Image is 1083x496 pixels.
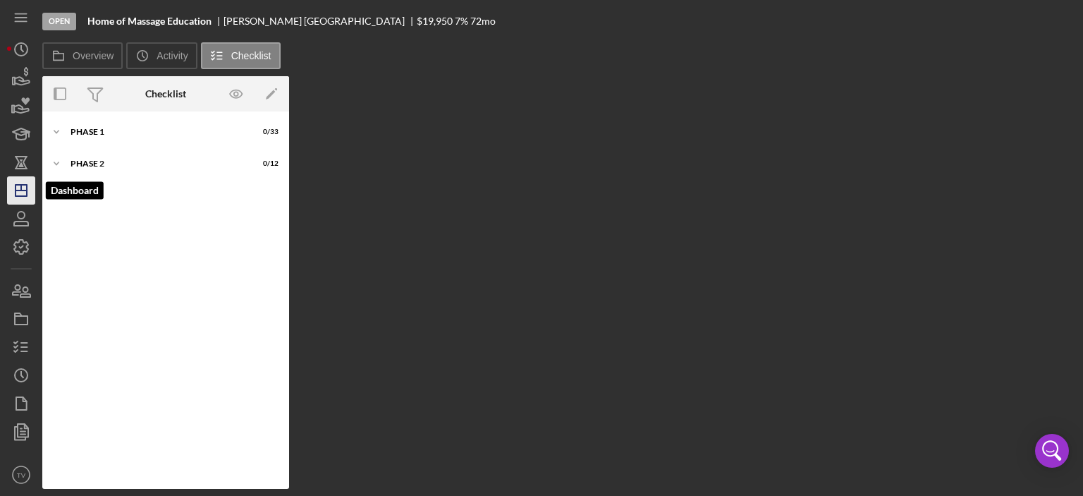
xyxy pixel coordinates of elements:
[417,15,453,27] span: $19,950
[253,159,279,168] div: 0 / 12
[73,50,114,61] label: Overview
[1035,434,1069,468] div: Open Intercom Messenger
[126,42,197,69] button: Activity
[145,88,186,99] div: Checklist
[231,50,271,61] label: Checklist
[455,16,468,27] div: 7 %
[42,42,123,69] button: Overview
[157,50,188,61] label: Activity
[17,471,26,479] text: TV
[42,13,76,30] div: Open
[71,159,243,168] div: Phase 2
[253,128,279,136] div: 0 / 33
[201,42,281,69] button: Checklist
[224,16,417,27] div: [PERSON_NAME] [GEOGRAPHIC_DATA]
[71,128,243,136] div: Phase 1
[7,461,35,489] button: TV
[87,16,212,27] b: Home of Massage Education
[470,16,496,27] div: 72 mo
